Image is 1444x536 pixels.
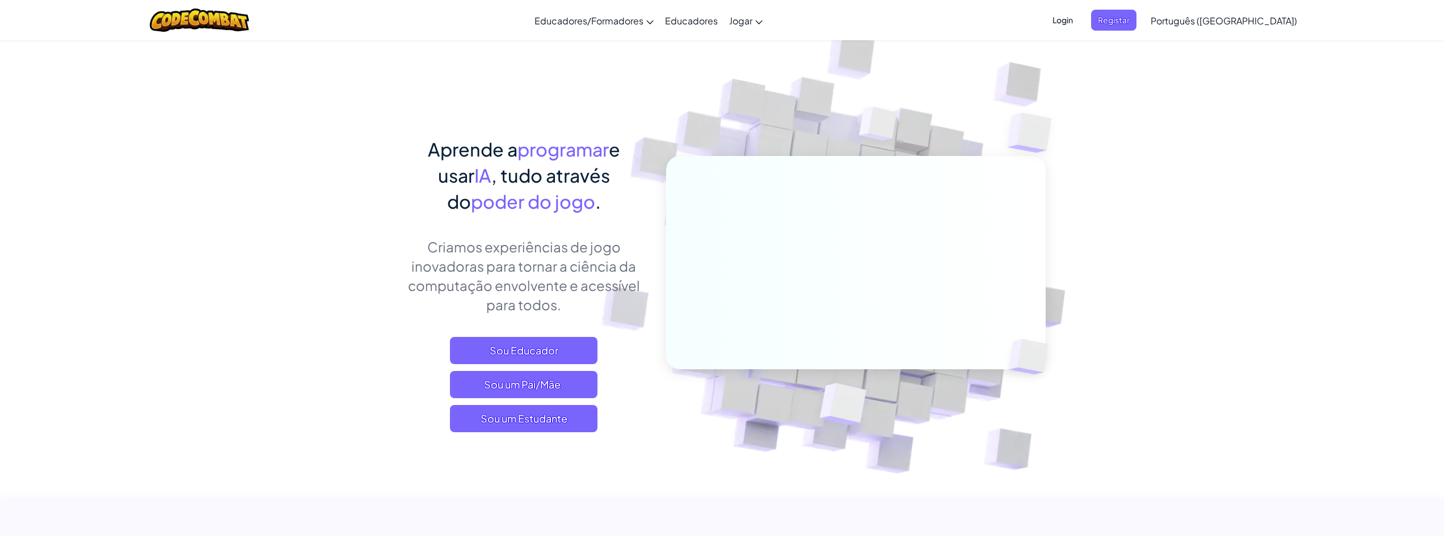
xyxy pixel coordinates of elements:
span: programar [517,138,609,161]
span: poder do jogo [471,190,595,213]
a: Educadores/Formadores [529,5,659,36]
span: Jogar [729,15,752,27]
img: CodeCombat logo [150,9,249,32]
a: Jogar [723,5,768,36]
p: Criamos experiências de jogo inovadoras para tornar a ciência da computação envolvente e acessíve... [399,237,649,314]
img: Overlap cubes [990,315,1075,398]
span: Português ([GEOGRAPHIC_DATA]) [1151,15,1297,27]
a: Sou Educador [450,337,597,364]
button: Login [1046,10,1080,31]
span: . [595,190,601,213]
img: Overlap cubes [837,85,919,169]
button: Sou um Estudante [450,405,597,432]
img: Overlap cubes [985,85,1083,181]
span: Aprende a [428,138,517,161]
span: Educadores/Formadores [534,15,643,27]
a: Português ([GEOGRAPHIC_DATA]) [1145,5,1303,36]
a: Sou um Pai/Mãe. [450,371,597,398]
span: IA [474,164,491,187]
span: , tudo através do [447,164,610,213]
button: Registar [1091,10,1136,31]
img: Overlap cubes [792,359,893,453]
a: Educadores [659,5,723,36]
